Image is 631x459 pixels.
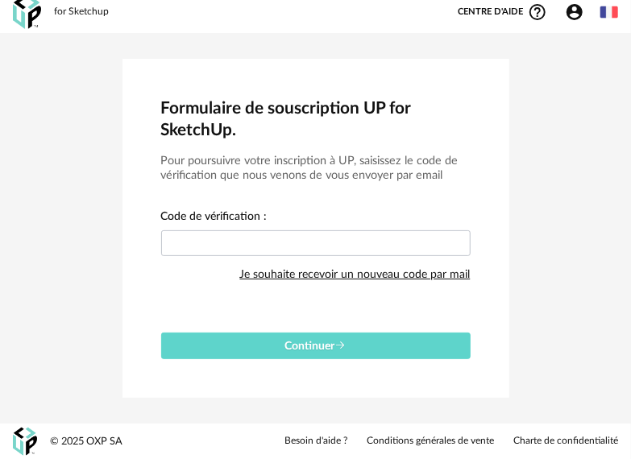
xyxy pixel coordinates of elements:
div: Je souhaite recevoir un nouveau code par mail [240,258,471,291]
span: Account Circle icon [565,2,584,22]
h3: Pour poursuivre votre inscription à UP, saisissez le code de vérification que nous venons de vous... [161,154,471,184]
div: for Sketchup [54,6,109,19]
a: Conditions générales de vente [367,435,494,448]
img: OXP [13,428,37,456]
a: Besoin d'aide ? [284,435,347,448]
span: Help Circle Outline icon [528,2,547,22]
a: Charte de confidentialité [513,435,618,448]
h2: Formulaire de souscription UP for SketchUp. [161,97,471,141]
img: fr [600,3,618,21]
label: Code de vérification : [161,211,268,225]
button: Continuer [161,333,471,359]
div: © 2025 OXP SA [50,435,122,449]
span: Continuer [285,341,347,352]
span: Centre d'aideHelp Circle Outline icon [458,2,547,22]
span: Account Circle icon [565,2,592,22]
